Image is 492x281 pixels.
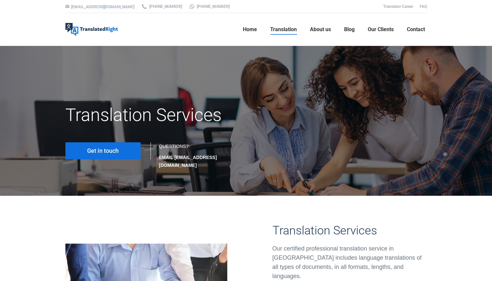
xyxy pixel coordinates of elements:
a: Blog [342,19,357,40]
span: Contact [407,26,425,33]
span: Blog [344,26,355,33]
strong: EMAIL [EMAIL_ADDRESS][DOMAIN_NAME] [159,155,217,168]
a: FAQ [420,4,427,9]
a: Our Clients [366,19,396,40]
a: Translator Career [383,4,413,9]
a: Contact [405,19,427,40]
span: Get in touch [87,148,119,154]
a: Home [241,19,259,40]
h1: Translation Services [65,104,303,126]
img: Translated Right [65,23,118,36]
a: [EMAIL_ADDRESS][DOMAIN_NAME] [71,5,134,9]
a: Translation [268,19,299,40]
span: Home [243,26,257,33]
span: About us [310,26,331,33]
a: Get in touch [65,142,141,159]
div: Our certified professional translation service in [GEOGRAPHIC_DATA] includes language translation... [272,244,427,281]
span: Translation [270,26,297,33]
a: About us [308,19,333,40]
div: QUESTIONS? [159,142,240,169]
span: Our Clients [368,26,394,33]
a: [PHONE_NUMBER] [141,4,182,10]
a: [PHONE_NUMBER] [189,4,230,10]
h3: Translation Services [272,224,427,237]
